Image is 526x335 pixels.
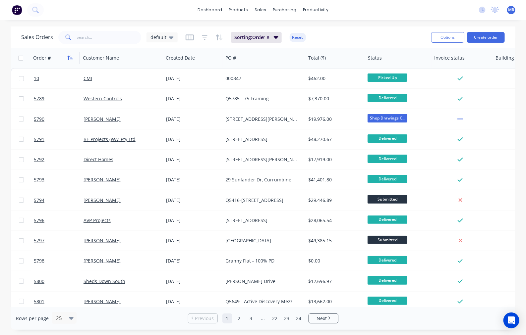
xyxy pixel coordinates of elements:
div: $19,976.00 [308,116,360,122]
div: [STREET_ADDRESS][PERSON_NAME][PERSON_NAME] [226,116,299,122]
div: Created Date [166,55,195,61]
a: 5796 [34,211,84,230]
a: 5793 [34,170,84,190]
div: purchasing [269,5,300,15]
div: Customer Name [83,55,119,61]
span: Shop Drawings C... [368,114,407,122]
div: $49,385.15 [308,237,360,244]
span: Next [317,315,327,322]
div: $41,401.80 [308,176,360,183]
button: Sorting:Order # [231,32,282,43]
a: [PERSON_NAME] [84,298,121,305]
a: Page 24 [294,313,304,323]
div: [STREET_ADDRESS][PERSON_NAME] [226,156,299,163]
div: [STREET_ADDRESS] [226,217,299,224]
input: Search... [77,31,142,44]
a: 5797 [34,231,84,251]
div: Open Intercom Messenger [503,312,519,328]
div: 000347 [226,75,299,82]
div: Q5785 - 75 Framing [226,95,299,102]
span: Delivered [368,134,407,143]
div: $12,696.97 [308,278,360,285]
a: Page 1 is your current page [222,313,232,323]
div: Q5649 - Active Discovery Mezz [226,298,299,305]
a: Page 3 [246,313,256,323]
a: 5790 [34,109,84,129]
span: Submitted [368,195,407,203]
span: 5801 [34,298,44,305]
div: Invoice status [434,55,465,61]
a: 5792 [34,150,84,169]
span: Sorting: Order # [234,34,270,41]
div: productivity [300,5,332,15]
div: [DATE] [166,116,220,122]
a: 5794 [34,190,84,210]
a: Western Controls [84,95,122,102]
span: 5792 [34,156,44,163]
div: [DATE] [166,176,220,183]
div: Q5416-[STREET_ADDRESS] [226,197,299,204]
div: 29 Sunlander Dr, Currumbine [226,176,299,183]
span: 5791 [34,136,44,143]
div: $48,270.67 [308,136,360,143]
button: Create order [467,32,505,43]
div: $462.00 [308,75,360,82]
img: Factory [12,5,22,15]
span: MR [508,7,514,13]
span: Delivered [368,94,407,102]
a: Next page [309,315,338,322]
span: 5800 [34,278,44,285]
a: 10 [34,69,84,88]
span: 5793 [34,176,44,183]
a: AVP Projects [84,217,111,223]
div: Granny Flat - 100% PD [226,258,299,264]
div: [DATE] [166,237,220,244]
div: $0.00 [308,258,360,264]
div: Status [368,55,382,61]
div: PO # [225,55,236,61]
a: 5789 [34,89,84,109]
div: [DATE] [166,75,220,82]
span: Delivered [368,297,407,305]
span: 5789 [34,95,44,102]
div: [DATE] [166,298,220,305]
span: Delivered [368,276,407,284]
div: Order # [33,55,51,61]
button: Options [431,32,464,43]
div: Total ($) [308,55,326,61]
span: Rows per page [16,315,49,322]
span: 10 [34,75,39,82]
a: Previous page [188,315,217,322]
div: [GEOGRAPHIC_DATA] [226,237,299,244]
div: products [225,5,251,15]
a: Page 22 [270,313,280,323]
div: [DATE] [166,136,220,143]
div: $13,662.00 [308,298,360,305]
a: Page 23 [282,313,292,323]
span: 5794 [34,197,44,204]
span: 5798 [34,258,44,264]
a: 5801 [34,292,84,311]
div: [DATE] [166,258,220,264]
a: [PERSON_NAME] [84,258,121,264]
div: $29,446.89 [308,197,360,204]
ul: Pagination [185,313,341,323]
div: $17,919.00 [308,156,360,163]
div: [DATE] [166,217,220,224]
h1: Sales Orders [21,34,53,40]
a: BE Projects (WA) Pty Ltd [84,136,136,142]
span: Delivered [368,175,407,183]
div: [STREET_ADDRESS] [226,136,299,143]
a: [PERSON_NAME] [84,237,121,244]
a: dashboard [194,5,225,15]
div: $7,370.00 [308,95,360,102]
span: 5796 [34,217,44,224]
a: [PERSON_NAME] [84,197,121,203]
a: Direct Homes [84,156,113,163]
a: 5798 [34,251,84,271]
span: Delivered [368,256,407,264]
a: [PERSON_NAME] [84,176,121,183]
div: [DATE] [166,95,220,102]
div: $28,065.54 [308,217,360,224]
a: Page 2 [234,313,244,323]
